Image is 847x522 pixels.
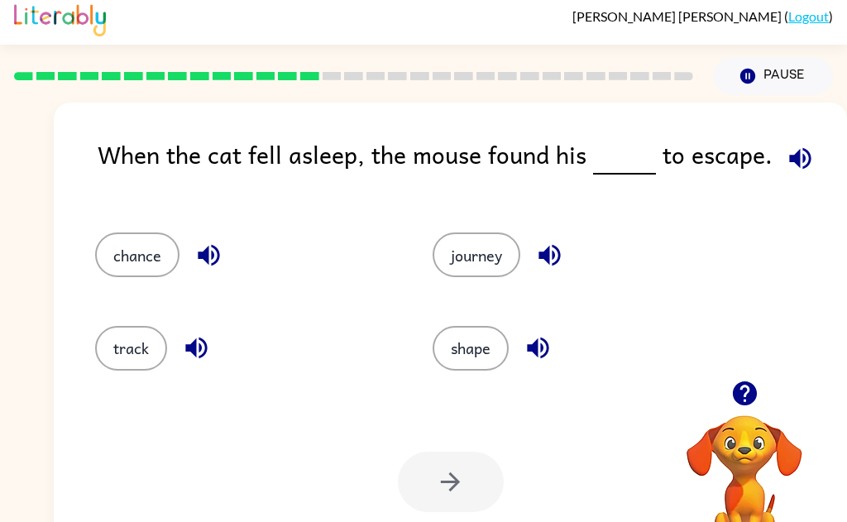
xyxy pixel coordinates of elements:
button: track [95,326,167,371]
button: shape [433,326,509,371]
div: When the cat fell asleep, the mouse found his to escape. [98,136,847,199]
button: Pause [713,57,833,95]
a: Logout [788,8,829,24]
button: journey [433,232,520,277]
div: ( ) [572,8,833,24]
button: chance [95,232,179,277]
span: [PERSON_NAME] [PERSON_NAME] [572,8,784,24]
